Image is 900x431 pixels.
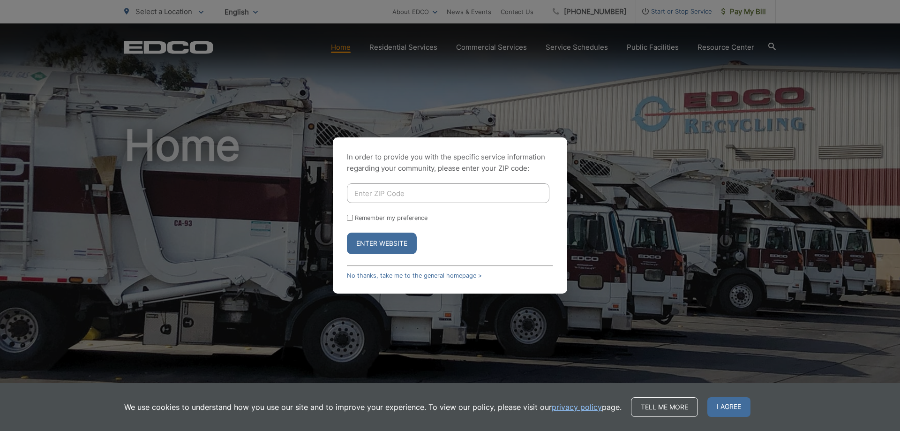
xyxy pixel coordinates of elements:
[552,401,602,413] a: privacy policy
[355,214,427,221] label: Remember my preference
[347,183,549,203] input: Enter ZIP Code
[347,272,482,279] a: No thanks, take me to the general homepage >
[347,151,553,174] p: In order to provide you with the specific service information regarding your community, please en...
[347,233,417,254] button: Enter Website
[631,397,698,417] a: Tell me more
[124,401,622,413] p: We use cookies to understand how you use our site and to improve your experience. To view our pol...
[707,397,750,417] span: I agree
